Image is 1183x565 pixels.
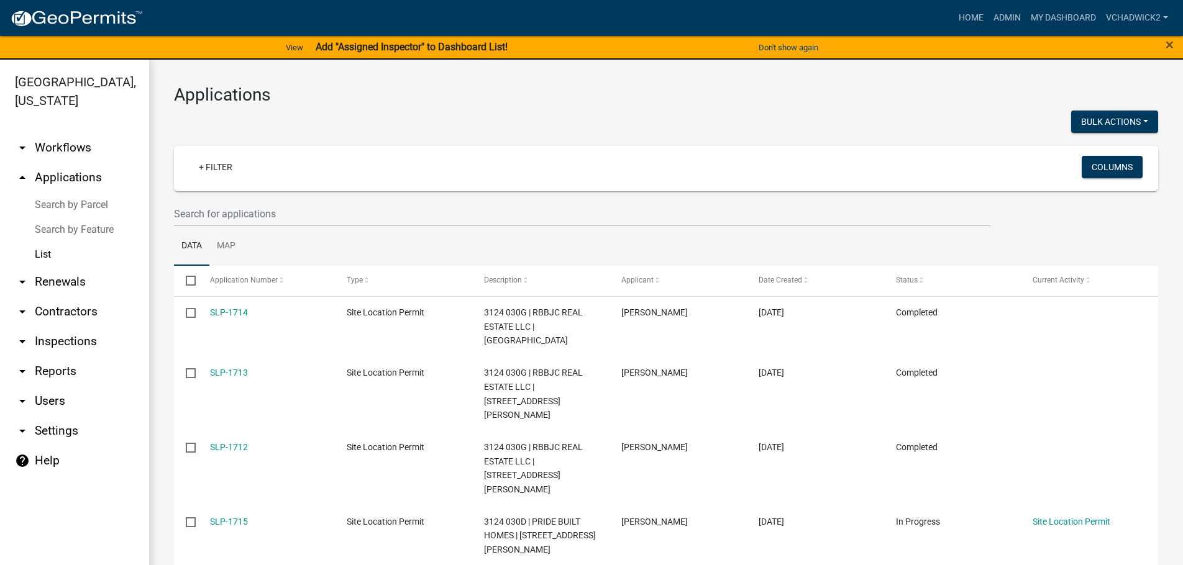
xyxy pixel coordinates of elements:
[281,37,308,58] a: View
[1071,111,1158,133] button: Bulk Actions
[347,442,424,452] span: Site Location Permit
[1166,36,1174,53] span: ×
[621,442,688,452] span: DAVID KING
[954,6,989,30] a: Home
[15,423,30,438] i: arrow_drop_down
[174,227,209,266] a: Data
[15,170,30,185] i: arrow_drop_up
[759,368,784,377] span: 08/15/2025
[210,368,248,377] a: SLP-1713
[484,307,583,346] span: 3124 030G | RBBJC REAL ESTATE LLC | BIG CREEK RD
[210,517,248,527] a: SLP-1715
[896,368,938,377] span: Completed
[621,368,688,377] span: DAVID KING
[335,266,472,296] datatable-header-cell: Type
[759,442,784,452] span: 08/15/2025
[210,307,248,317] a: SLP-1714
[896,517,940,527] span: In Progress
[759,517,784,527] span: 08/15/2025
[210,276,278,284] span: Application Number
[174,266,198,296] datatable-header-cell: Select
[15,453,30,468] i: help
[1082,156,1143,178] button: Columns
[472,266,610,296] datatable-header-cell: Description
[747,266,884,296] datatable-header-cell: Date Created
[209,227,243,266] a: Map
[1021,266,1158,296] datatable-header-cell: Current Activity
[316,41,508,53] strong: Add "Assigned Inspector" to Dashboard List!
[15,364,30,379] i: arrow_drop_down
[754,37,823,58] button: Don't show again
[210,442,248,452] a: SLP-1712
[896,442,938,452] span: Completed
[347,307,424,317] span: Site Location Permit
[1033,517,1110,527] a: Site Location Permit
[347,276,363,284] span: Type
[15,334,30,349] i: arrow_drop_down
[989,6,1026,30] a: Admin
[884,266,1021,296] datatable-header-cell: Status
[1026,6,1101,30] a: My Dashboard
[347,517,424,527] span: Site Location Permit
[174,201,991,227] input: Search for applications
[621,276,654,284] span: Applicant
[759,307,784,317] span: 08/15/2025
[198,266,335,296] datatable-header-cell: Application Number
[174,84,1158,106] h3: Applications
[1033,276,1084,284] span: Current Activity
[15,394,30,409] i: arrow_drop_down
[759,276,802,284] span: Date Created
[896,307,938,317] span: Completed
[1101,6,1173,30] a: VChadwick2
[15,304,30,319] i: arrow_drop_down
[484,368,583,420] span: 3124 030G | RBBJC REAL ESTATE LLC | 1006 HAGIN CIRCLE
[610,266,747,296] datatable-header-cell: Applicant
[1166,37,1174,52] button: Close
[189,156,242,178] a: + Filter
[896,276,918,284] span: Status
[15,274,30,289] i: arrow_drop_down
[484,276,522,284] span: Description
[621,307,688,317] span: DAVID KING
[347,368,424,377] span: Site Location Permit
[484,517,596,555] span: 3124 030D | PRIDE BUILT HOMES | 982 HAGIN CIR
[484,442,583,494] span: 3124 030G | RBBJC REAL ESTATE LLC | 950 HAGIN CIR
[15,140,30,155] i: arrow_drop_down
[621,517,688,527] span: David King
